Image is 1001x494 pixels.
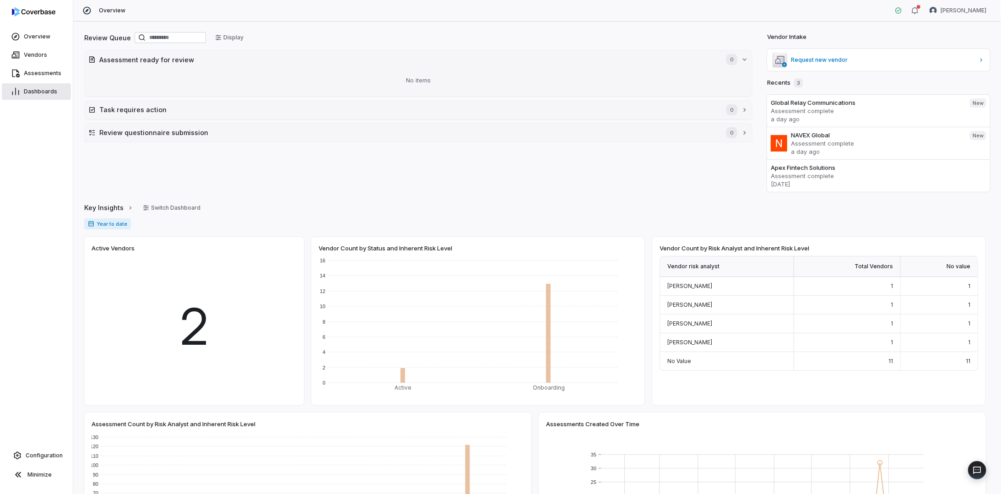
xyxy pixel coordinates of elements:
img: Bridget Seagraves avatar [930,7,937,14]
span: Overview [99,7,125,14]
text: 110 [90,453,98,459]
span: Key Insights [84,203,124,212]
span: [PERSON_NAME] [667,282,712,289]
text: 8 [323,319,325,325]
p: [DATE] [771,180,986,188]
span: 1 [968,301,970,308]
p: Assessment complete [771,172,986,180]
span: 1 [968,282,970,289]
span: 0 [726,104,737,115]
a: Configuration [4,447,69,464]
span: 1 [891,282,893,289]
h2: Assessment ready for review [99,55,717,65]
text: 35 [591,452,596,457]
button: Key Insights [81,198,136,217]
span: New [970,131,986,140]
button: Review questionnaire submission0 [85,124,752,142]
p: Assessment complete [771,107,963,115]
span: Vendor Count by Risk Analyst and Inherent Risk Level [660,244,809,252]
div: No value [901,256,978,277]
text: 80 [93,481,98,487]
span: Assessment Count by Risk Analyst and Inherent Risk Level [92,420,255,428]
text: 4 [323,349,325,355]
button: Bridget Seagraves avatar[PERSON_NAME] [924,4,992,17]
span: 11 [888,358,893,364]
span: New [970,98,986,108]
h2: Review Queue [84,33,131,43]
span: Assessments Created Over Time [546,420,639,428]
span: 2 [178,289,210,364]
text: 12 [320,288,325,294]
span: Year to date [84,218,131,229]
p: a day ago [791,147,963,156]
text: 100 [90,462,98,468]
span: 1 [968,339,970,346]
text: 6 [323,334,325,340]
button: Display [210,31,249,44]
span: Vendor Count by Status and Inherent Risk Level [319,244,452,252]
span: No Value [667,358,691,364]
text: 25 [591,479,596,485]
span: 1 [891,320,893,327]
svg: Date range for report [88,221,94,227]
span: 3 [794,78,803,87]
h3: Apex Fintech Solutions [771,163,986,172]
img: logo-D7KZi-bG.svg [12,7,55,16]
span: [PERSON_NAME] [667,339,712,346]
text: 10 [320,304,325,309]
a: Key Insights [84,198,134,217]
span: 11 [966,358,970,364]
h2: Review questionnaire submission [99,128,717,137]
a: NAVEX GlobalAssessment completea day agoNew [767,127,990,159]
a: Global Relay CommunicationsAssessment completea day agoNew [767,95,990,127]
div: Vendor risk analyst [660,256,794,277]
span: Overview [24,33,50,40]
button: Switch Dashboard [137,201,206,215]
p: a day ago [771,115,963,123]
a: Overview [2,28,71,45]
span: 1 [891,339,893,346]
a: Assessments [2,65,71,81]
a: Dashboards [2,83,71,100]
div: No items [88,69,748,92]
text: 0 [323,380,325,385]
h2: Task requires action [99,105,717,114]
span: Minimize [27,471,52,478]
a: Request new vendor [767,49,990,71]
h3: NAVEX Global [791,131,963,139]
text: 120 [90,444,98,449]
span: 1 [968,320,970,327]
span: Request new vendor [791,56,974,64]
h2: Vendor Intake [767,33,806,42]
span: Vendors [24,51,47,59]
button: Minimize [4,466,69,484]
span: Dashboards [24,88,57,95]
a: Vendors [2,47,71,63]
text: 130 [90,434,98,440]
span: 1 [891,301,893,308]
text: 14 [320,273,325,278]
span: [PERSON_NAME] [667,320,712,327]
button: Assessment ready for review0 [85,50,752,69]
h2: Recents [767,78,803,87]
a: Apex Fintech SolutionsAssessment complete[DATE] [767,159,990,192]
text: 16 [320,258,325,263]
h3: Global Relay Communications [771,98,963,107]
text: 90 [93,472,98,478]
button: Task requires action0 [85,101,752,119]
span: Active Vendors [92,244,135,252]
text: 2 [323,365,325,370]
span: [PERSON_NAME] [667,301,712,308]
div: Total Vendors [794,256,901,277]
span: 0 [726,127,737,138]
span: [PERSON_NAME] [941,7,986,14]
p: Assessment complete [791,139,963,147]
span: Configuration [26,452,63,459]
text: 30 [591,466,596,471]
span: Assessments [24,70,61,77]
span: 0 [726,54,737,65]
